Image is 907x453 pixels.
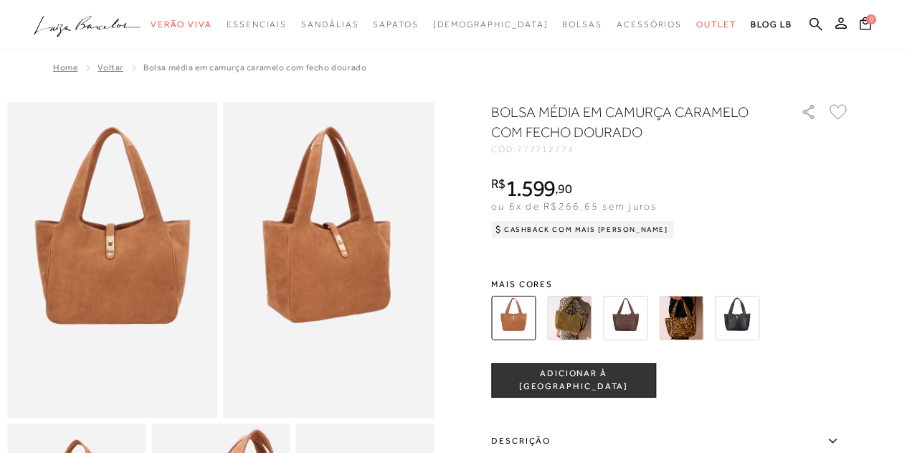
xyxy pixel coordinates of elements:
[866,14,876,24] span: 0
[151,19,212,29] span: Verão Viva
[558,181,571,196] span: 90
[491,177,505,190] i: R$
[751,11,792,38] a: BLOG LB
[517,144,574,154] span: 777712774
[224,102,434,418] img: image
[53,62,77,73] a: Home
[7,102,218,418] img: image
[143,62,366,73] span: BOLSA MÉDIA EM CAMURÇA CARAMELO COM FECHO DOURADO
[562,19,602,29] span: Bolsas
[491,296,536,340] img: BOLSA MÉDIA EM CAMURÇA CARAMELO COM FECHO DOURADO
[491,200,657,212] span: ou 6x de R$266,65 sem juros
[227,11,287,38] a: noSubCategoriesText
[301,11,358,38] a: noSubCategoriesText
[433,11,549,38] a: noSubCategoriesText
[491,363,656,398] button: ADICIONAR À [GEOGRAPHIC_DATA]
[373,11,418,38] a: noSubCategoriesText
[659,296,703,340] img: BOLSA MÉDIA EM COURO ONÇA COM FECHO DOURADO
[603,296,647,340] img: BOLSA MÉDIA EM COURO CAFÉ COM FECHO DOURADO
[492,368,655,393] span: ADICIONAR À [GEOGRAPHIC_DATA]
[301,19,358,29] span: Sandálias
[433,19,549,29] span: [DEMOGRAPHIC_DATA]
[98,62,123,73] a: Voltar
[855,16,875,35] button: 0
[715,296,759,340] img: BOLSA MÉDIA EM COURO PRETO COM FECHO DOURADO
[491,280,850,289] span: Mais cores
[373,19,418,29] span: Sapatos
[547,296,592,340] img: BOLSA MÉDIA EM CAMURÇA VERDE ASPARGO COM FECHO DOURADO
[151,11,212,38] a: noSubCategoriesText
[505,175,556,201] span: 1.599
[491,221,674,238] div: Cashback com Mais [PERSON_NAME]
[227,19,287,29] span: Essenciais
[491,102,760,142] h1: BOLSA MÉDIA EM CAMURÇA CARAMELO COM FECHO DOURADO
[696,19,736,29] span: Outlet
[617,19,682,29] span: Acessórios
[751,19,792,29] span: BLOG LB
[696,11,736,38] a: noSubCategoriesText
[491,145,778,154] div: CÓD:
[555,182,571,195] i: ,
[562,11,602,38] a: noSubCategoriesText
[617,11,682,38] a: noSubCategoriesText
